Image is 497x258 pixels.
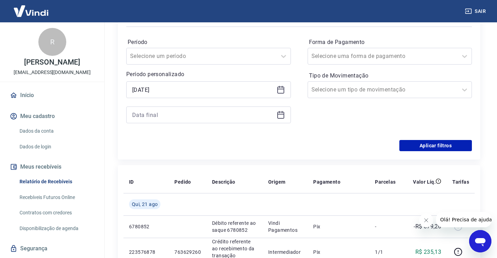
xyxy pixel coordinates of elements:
[8,241,96,256] a: Segurança
[313,249,364,256] p: Pix
[132,84,274,95] input: Data inicial
[17,140,96,154] a: Dados de login
[414,222,441,231] p: -R$ 879,20
[129,178,134,185] p: ID
[17,190,96,205] a: Recebíveis Futuros Online
[8,159,96,175] button: Meus recebíveis
[268,249,302,256] p: Intermediador
[415,248,442,256] p: R$ 235,13
[452,178,469,185] p: Tarifas
[38,28,66,56] div: R
[469,230,491,252] iframe: Botão para abrir a janela de mensagens
[17,206,96,220] a: Contratos com credores
[413,178,436,185] p: Valor Líq.
[24,59,80,66] p: [PERSON_NAME]
[313,223,364,230] p: Pix
[8,109,96,124] button: Meu cadastro
[174,249,201,256] p: 763629260
[8,88,96,103] a: Início
[268,220,302,234] p: Vindi Pagamentos
[375,178,396,185] p: Parcelas
[464,5,489,18] button: Sair
[436,212,491,227] iframe: Mensagem da empresa
[132,201,158,208] span: Qui, 21 ago
[126,70,291,79] p: Período personalizado
[399,140,472,151] button: Aplicar filtros
[212,178,235,185] p: Descrição
[8,0,54,22] img: Vindi
[132,110,274,120] input: Data final
[17,221,96,236] a: Disponibilização de agenda
[129,223,163,230] p: 6780852
[309,38,471,46] label: Forma de Pagamento
[375,249,396,256] p: 1/1
[268,178,285,185] p: Origem
[17,175,96,189] a: Relatório de Recebíveis
[14,69,91,76] p: [EMAIL_ADDRESS][DOMAIN_NAME]
[4,5,59,10] span: Olá! Precisa de ajuda?
[313,178,340,185] p: Pagamento
[375,223,396,230] p: -
[212,220,257,234] p: Débito referente ao saque 6780852
[17,124,96,138] a: Dados da conta
[309,72,471,80] label: Tipo de Movimentação
[419,213,433,227] iframe: Fechar mensagem
[128,38,289,46] label: Período
[129,249,163,256] p: 223576878
[174,178,191,185] p: Pedido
